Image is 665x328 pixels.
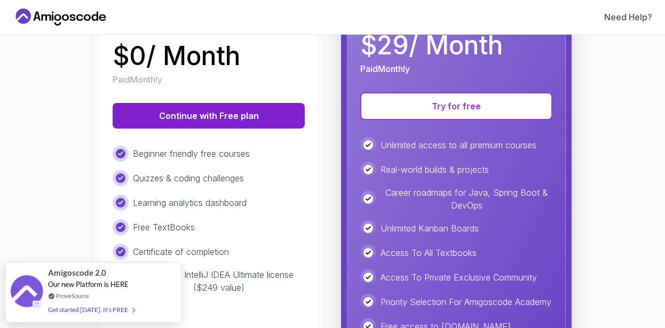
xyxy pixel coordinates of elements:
[48,303,134,316] div: Get started [DATE]. It's FREE
[56,291,89,300] a: ProveSource
[113,73,162,86] p: Paid Monthly
[133,172,244,185] p: Quizzes & coding challenges
[381,271,537,284] p: Access To Private Exclusive Community
[133,221,195,234] p: Free TextBooks
[381,186,552,212] p: Career roadmaps for Java, Spring Boot & DevOps
[133,147,250,160] p: Beginner friendly free courses
[48,267,106,279] span: Amigoscode 2.0
[133,245,229,258] p: Certificate of completion
[11,275,43,310] img: provesource social proof notification image
[113,43,240,69] p: $ 0 / Month
[604,11,652,23] a: Need Help?
[360,92,552,120] button: Try for free
[381,246,477,259] p: Access To All Textbooks
[133,268,305,294] p: 3 months IntelliJ IDEA Ultimate license ($249 value)
[48,280,129,289] span: Our new Platform is HERE
[381,163,489,176] p: Real-world builds & projects
[381,222,479,235] p: Unlimited Kanban Boards
[381,139,536,151] p: Unlimited access to all premium courses
[133,196,247,209] p: Learning analytics dashboard
[360,62,410,75] p: Paid Monthly
[113,103,305,129] button: Continue with Free plan
[381,295,551,308] p: Priority Selection For Amigoscode Academy
[360,33,503,58] p: $ 29 / Month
